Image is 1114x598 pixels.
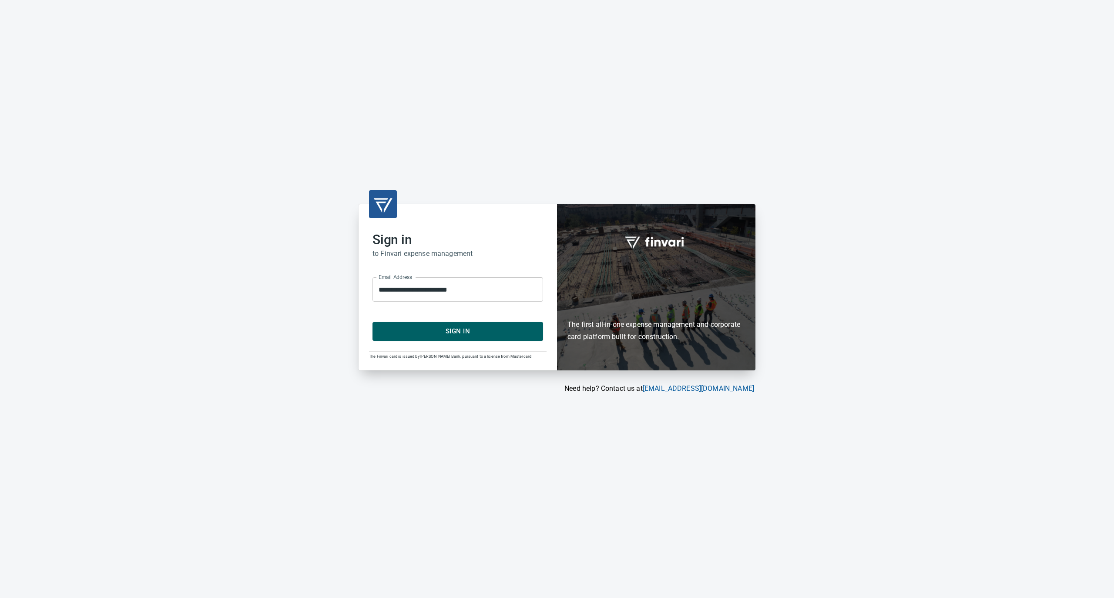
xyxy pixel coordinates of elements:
a: [EMAIL_ADDRESS][DOMAIN_NAME] [643,384,754,393]
span: Sign In [382,326,534,337]
span: The Finvari card is issued by [PERSON_NAME] Bank, pursuant to a license from Mastercard [369,354,531,359]
h6: The first all-in-one expense management and corporate card platform built for construction. [567,268,745,343]
h2: Sign in [372,232,543,248]
img: transparent_logo.png [372,194,393,215]
div: Finvari [557,204,755,370]
button: Sign In [372,322,543,340]
h6: to Finvari expense management [372,248,543,260]
img: fullword_logo_white.png [624,232,689,252]
p: Need help? Contact us at [359,383,754,394]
